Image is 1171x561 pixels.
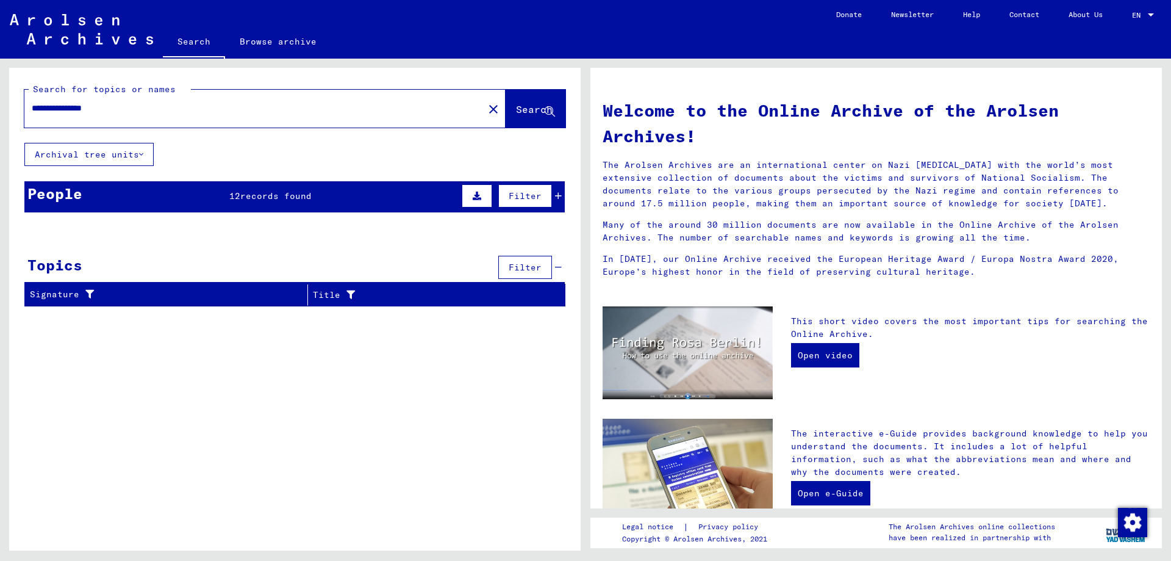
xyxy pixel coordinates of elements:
[509,190,542,201] span: Filter
[240,190,312,201] span: records found
[791,343,859,367] a: Open video
[603,419,773,532] img: eguide.jpg
[1132,11,1145,20] span: EN
[506,90,565,128] button: Search
[30,288,292,301] div: Signature
[509,262,542,273] span: Filter
[30,285,307,305] div: Signature
[313,289,535,302] div: Title
[229,190,240,201] span: 12
[603,253,1150,278] p: In [DATE], our Online Archive received the European Heritage Award / Europa Nostra Award 2020, Eu...
[516,103,553,115] span: Search
[603,98,1150,149] h1: Welcome to the Online Archive of the Arolsen Archives!
[791,315,1150,341] p: This short video covers the most important tips for searching the Online Archive.
[791,481,870,505] a: Open e-Guide
[1118,508,1147,537] img: Change consent
[791,427,1150,479] p: The interactive e-Guide provides background knowledge to help you understand the documents. It in...
[486,102,501,117] mat-icon: close
[603,159,1150,210] p: The Arolsen Archives are an international center on Nazi [MEDICAL_DATA] with the world’s most ext...
[498,184,552,208] button: Filter
[163,27,225,59] a: Search
[622,534,773,545] p: Copyright © Arolsen Archives, 2021
[481,96,506,121] button: Clear
[889,532,1055,543] p: have been realized in partnership with
[603,219,1150,244] p: Many of the around 30 million documents are now available in the Online Archive of the Arolsen Ar...
[225,27,331,56] a: Browse archive
[313,285,550,305] div: Title
[27,183,82,204] div: People
[622,521,683,534] a: Legal notice
[689,521,773,534] a: Privacy policy
[622,521,773,534] div: |
[889,521,1055,532] p: The Arolsen Archives online collections
[10,14,153,45] img: Arolsen_neg.svg
[498,256,552,279] button: Filter
[1103,517,1149,548] img: yv_logo.png
[603,306,773,399] img: video.jpg
[33,84,176,95] mat-label: Search for topics or names
[24,143,154,166] button: Archival tree units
